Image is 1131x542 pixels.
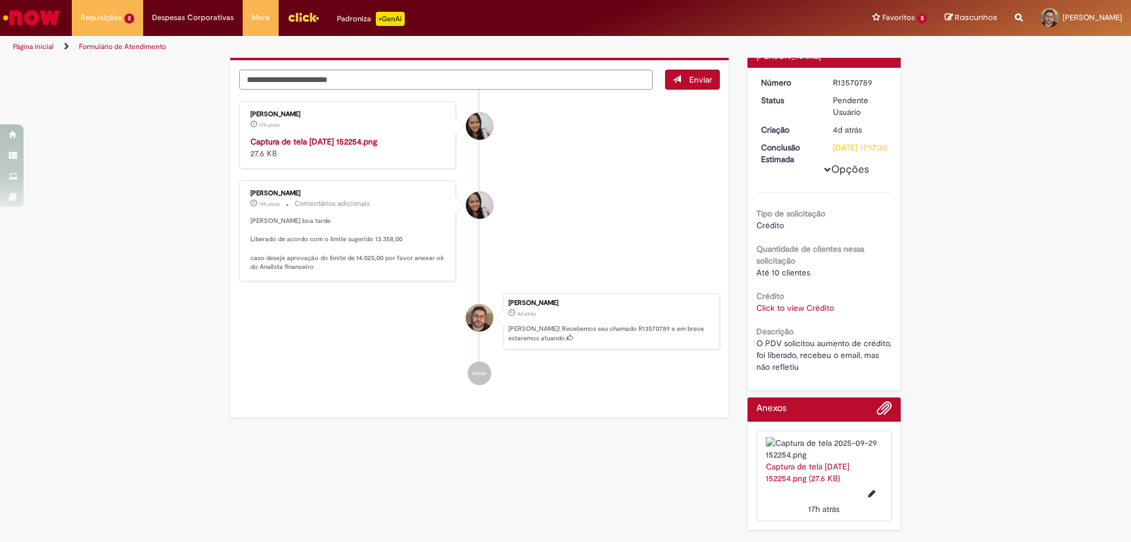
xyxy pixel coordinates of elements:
[337,12,405,26] div: Padroniza
[13,42,54,51] a: Página inicial
[665,70,720,90] button: Enviar
[239,70,653,90] textarea: Digite sua mensagem aqui...
[766,461,849,484] a: Captura de tela [DATE] 152254.png (27.6 KB)
[1,6,62,29] img: ServiceNow
[808,504,839,514] span: 17h atrás
[833,124,888,136] div: 26/09/2025 14:17:25
[259,121,280,129] time: 29/09/2025 15:23:07
[756,338,894,372] span: O PDV solicitou aumento de crédito, foi liberado, recebeu o email, mas não refletiu
[508,324,713,343] p: [PERSON_NAME]! Recebemos seu chamado R13570789 e em breve estaremos atuando.
[152,12,234,24] span: Despesas Corporativas
[752,94,825,106] dt: Status
[917,14,927,24] span: 5
[752,124,825,136] dt: Criação
[756,244,864,266] b: Quantidade de clientes nessa solicitação
[756,326,793,337] b: Descrição
[466,192,493,219] div: Valeria Maria Da Conceicao
[259,201,280,208] span: 19h atrás
[752,77,825,88] dt: Número
[689,74,712,85] span: Enviar
[124,14,134,24] span: 2
[250,190,447,197] div: [PERSON_NAME]
[239,90,720,397] ul: Histórico de tíquete
[955,12,997,23] span: Rascunhos
[250,136,447,159] div: 27.6 KB
[252,12,270,24] span: More
[945,12,997,24] a: Rascunhos
[259,201,280,208] time: 29/09/2025 14:15:25
[756,220,784,231] span: Crédito
[250,136,377,147] a: Captura de tela [DATE] 152254.png
[808,504,839,514] time: 29/09/2025 15:23:07
[517,310,536,317] time: 26/09/2025 14:17:25
[882,12,915,24] span: Favoritos
[250,216,447,272] p: [PERSON_NAME] boa tarde Liberado de acordo com o limite sugerido 13.358,00 caso deseje aprovação ...
[756,303,834,313] a: Click to view Crédito
[239,293,720,350] li: Joao Pedro De Grandis
[756,208,825,219] b: Tipo de solicitação
[517,310,536,317] span: 4d atrás
[752,142,825,165] dt: Conclusão Estimada
[508,300,713,307] div: [PERSON_NAME]
[833,124,862,135] time: 26/09/2025 14:17:25
[295,199,370,209] small: Comentários adicionais
[79,42,166,51] a: Formulário de Atendimento
[756,291,784,301] b: Crédito
[81,12,122,24] span: Requisições
[861,484,882,503] button: Editar nome de arquivo Captura de tela 2025-09-29 152254.png
[287,8,319,26] img: click_logo_yellow_360x200.png
[466,113,493,140] div: Valeria Maria Da Conceicao
[833,94,888,118] div: Pendente Usuário
[259,121,280,129] span: 17h atrás
[1063,12,1122,22] span: [PERSON_NAME]
[376,12,405,26] p: +GenAi
[756,403,786,414] h2: Anexos
[833,124,862,135] span: 4d atrás
[766,437,883,461] img: Captura de tela 2025-09-29 152254.png
[833,142,888,153] div: [DATE] 17:17:30
[9,36,745,58] ul: Trilhas de página
[250,111,447,118] div: [PERSON_NAME]
[466,304,493,331] div: Joao Pedro De Grandis
[756,267,810,278] span: Até 10 clientes
[833,77,888,88] div: R13570789
[877,400,892,422] button: Adicionar anexos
